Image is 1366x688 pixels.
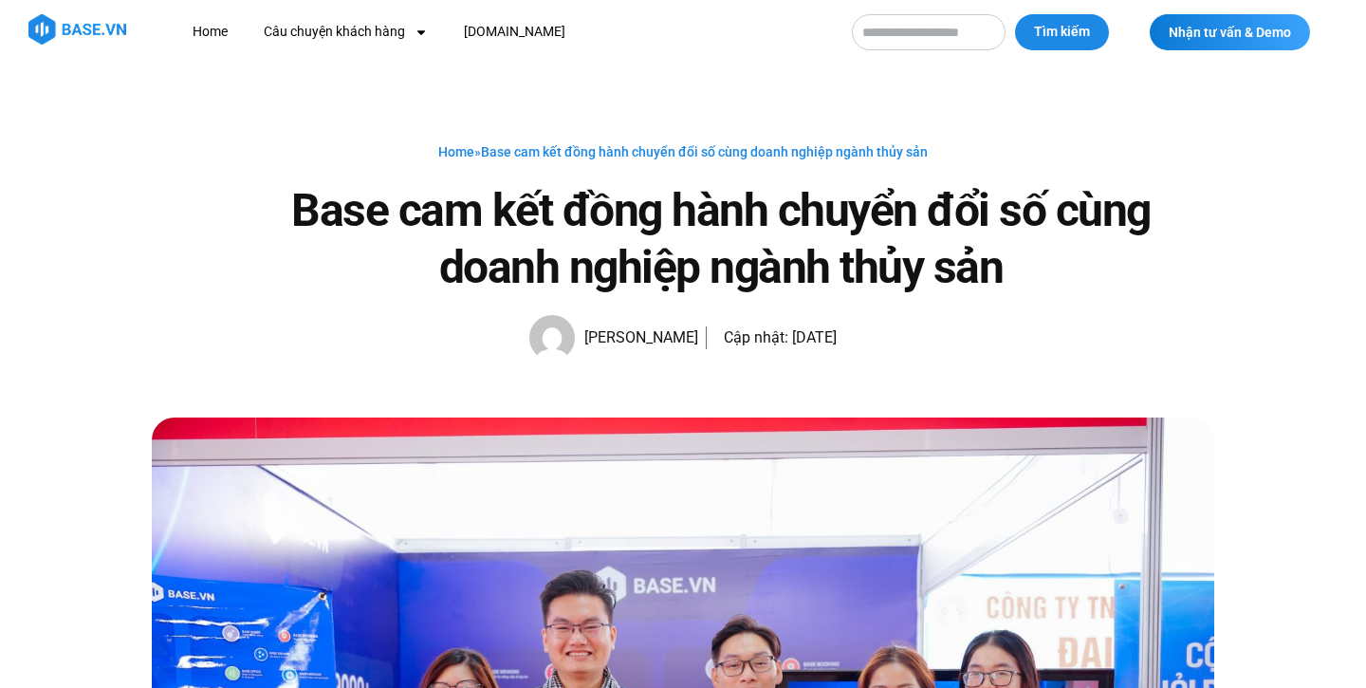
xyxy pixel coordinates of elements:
span: [PERSON_NAME] [575,325,698,351]
a: Home [178,14,242,49]
img: Picture of Hạnh Hoàng [529,315,575,361]
span: Nhận tư vấn & Demo [1169,26,1291,39]
button: Tìm kiếm [1015,14,1109,50]
nav: Menu [178,14,833,49]
h1: Base cam kết đồng hành chuyển đổi số cùng doanh nghiệp ngành thủy sản [228,182,1214,296]
span: Tìm kiếm [1034,23,1090,42]
a: Home [438,144,474,159]
a: Câu chuyện khách hàng [249,14,442,49]
span: » [438,144,928,159]
time: [DATE] [792,328,837,346]
a: Picture of Hạnh Hoàng [PERSON_NAME] [529,315,698,361]
a: [DOMAIN_NAME] [450,14,580,49]
a: Nhận tư vấn & Demo [1150,14,1310,50]
span: Cập nhật: [724,328,788,346]
span: Base cam kết đồng hành chuyển đổi số cùng doanh nghiệp ngành thủy sản [481,144,928,159]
